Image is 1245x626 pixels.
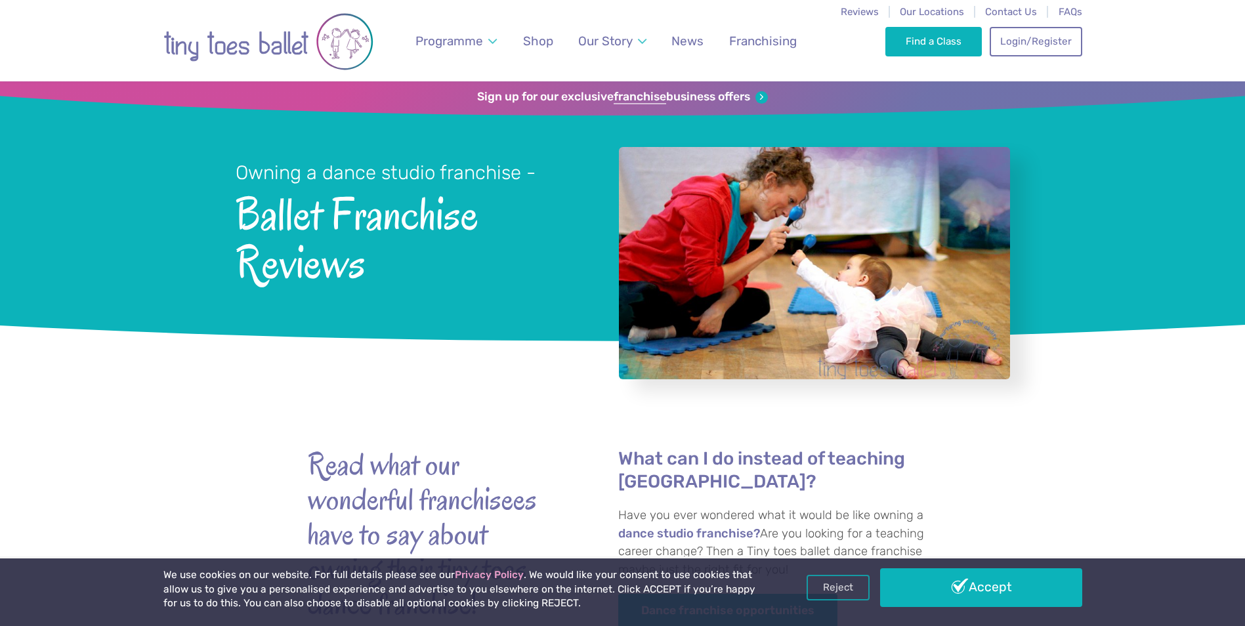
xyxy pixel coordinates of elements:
[163,9,373,75] img: tiny toes ballet
[614,90,666,104] strong: franchise
[163,568,761,611] p: We use cookies on our website. For full details please see our . We would like your consent to us...
[409,26,503,56] a: Programme
[1059,6,1082,18] a: FAQs
[885,27,982,56] a: Find a Class
[236,186,584,287] span: Ballet Franchise Reviews
[985,6,1037,18] a: Contact Us
[455,569,524,581] a: Privacy Policy
[723,26,803,56] a: Franchising
[618,528,760,541] a: dance studio franchise?
[572,26,652,56] a: Our Story
[236,161,536,184] small: Owning a dance studio franchise -
[308,448,544,621] strong: Read what our wonderful franchisees have to say about owning their tiny toes dance franchise!
[517,26,559,56] a: Shop
[880,568,1082,606] a: Accept
[578,33,633,49] span: Our Story
[665,26,710,56] a: News
[618,507,938,579] p: Have you ever wondered what it would be like owning a Are you looking for a teaching career chang...
[671,33,704,49] span: News
[841,6,879,18] a: Reviews
[618,448,938,493] h2: What can I do instead of teaching [GEOGRAPHIC_DATA]?
[415,33,483,49] span: Programme
[523,33,553,49] span: Shop
[900,6,964,18] a: Our Locations
[807,575,870,600] a: Reject
[477,90,768,104] a: Sign up for our exclusivefranchisebusiness offers
[990,27,1082,56] a: Login/Register
[729,33,797,49] span: Franchising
